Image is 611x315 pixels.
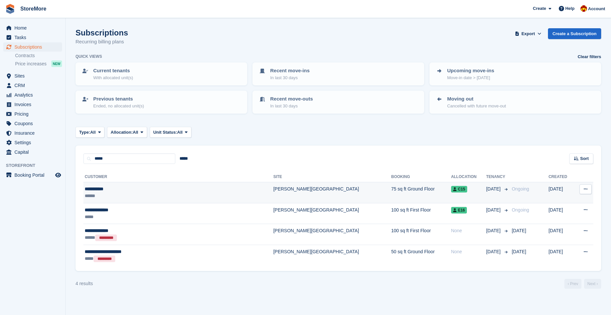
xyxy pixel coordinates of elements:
a: Preview store [54,171,62,179]
h6: Quick views [76,54,102,59]
span: Pricing [14,109,54,119]
td: 75 sq ft Ground Floor [391,182,451,203]
p: Upcoming move-ins [447,67,494,75]
a: Previous [564,279,581,289]
a: menu [3,42,62,52]
p: Move-in date > [DATE] [447,75,494,81]
span: Sort [580,155,589,162]
a: menu [3,119,62,128]
span: All [133,129,138,136]
a: menu [3,170,62,180]
span: [DATE] [512,228,526,233]
span: Type: [79,129,90,136]
th: Booking [391,172,451,182]
td: [DATE] [549,182,575,203]
p: Recent move-outs [270,95,313,103]
span: Storefront [6,162,65,169]
a: Current tenants With allocated unit(s) [76,63,247,85]
p: Moving out [447,95,506,103]
p: In last 30 days [270,75,310,81]
span: Insurance [14,128,54,138]
span: Help [565,5,575,12]
span: Booking Portal [14,170,54,180]
span: Allocation: [111,129,133,136]
span: Ongoing [512,207,529,213]
div: None [451,227,486,234]
td: 100 sq ft First Floor [391,224,451,245]
a: Recent move-ins In last 30 days [253,63,424,85]
th: Customer [83,172,273,182]
button: Allocation: All [107,127,147,138]
a: Previous tenants Ended, no allocated unit(s) [76,91,247,113]
a: Create a Subscription [548,28,601,39]
span: Tasks [14,33,54,42]
p: Cancelled with future move-out [447,103,506,109]
button: Export [514,28,543,39]
td: [PERSON_NAME][GEOGRAPHIC_DATA] [273,224,391,245]
span: Coupons [14,119,54,128]
td: 100 sq ft First Floor [391,203,451,224]
span: Invoices [14,100,54,109]
p: In last 30 days [270,103,313,109]
p: Current tenants [93,67,133,75]
h1: Subscriptions [76,28,128,37]
a: Moving out Cancelled with future move-out [430,91,600,113]
a: Contracts [15,53,62,59]
td: [DATE] [549,203,575,224]
span: [DATE] [512,249,526,254]
span: Settings [14,138,54,147]
span: Capital [14,147,54,157]
span: Subscriptions [14,42,54,52]
a: Price increases NEW [15,60,62,67]
span: Unit Status: [153,129,177,136]
span: [DATE] [486,248,502,255]
p: With allocated unit(s) [93,75,133,81]
span: Account [588,6,605,12]
p: Recent move-ins [270,67,310,75]
a: menu [3,138,62,147]
a: menu [3,71,62,80]
a: Recent move-outs In last 30 days [253,91,424,113]
p: Ended, no allocated unit(s) [93,103,144,109]
span: Home [14,23,54,33]
td: [PERSON_NAME][GEOGRAPHIC_DATA] [273,203,391,224]
nav: Page [563,279,602,289]
span: C15 [451,186,467,192]
span: E16 [451,207,467,214]
div: 4 results [76,280,93,287]
td: 50 sq ft Ground Floor [391,245,451,265]
th: Created [549,172,575,182]
a: menu [3,90,62,100]
span: All [90,129,96,136]
a: menu [3,100,62,109]
img: Store More Team [580,5,587,12]
th: Allocation [451,172,486,182]
span: [DATE] [486,207,502,214]
td: [DATE] [549,245,575,265]
div: NEW [51,60,62,67]
button: Unit Status: All [150,127,191,138]
span: Price increases [15,61,47,67]
img: stora-icon-8386f47178a22dfd0bd8f6a31ec36ba5ce8667c1dd55bd0f319d3a0aa187defe.svg [5,4,15,14]
p: Previous tenants [93,95,144,103]
a: menu [3,81,62,90]
a: menu [3,33,62,42]
span: Analytics [14,90,54,100]
span: [DATE] [486,186,502,192]
p: Recurring billing plans [76,38,128,46]
td: [PERSON_NAME][GEOGRAPHIC_DATA] [273,182,391,203]
th: Site [273,172,391,182]
span: Sites [14,71,54,80]
span: Ongoing [512,186,529,191]
a: StoreMore [18,3,49,14]
a: menu [3,23,62,33]
a: Next [584,279,601,289]
a: Upcoming move-ins Move-in date > [DATE] [430,63,600,85]
span: Export [521,31,535,37]
a: menu [3,109,62,119]
a: Clear filters [578,54,601,60]
a: menu [3,128,62,138]
span: All [177,129,183,136]
th: Tenancy [486,172,509,182]
span: [DATE] [486,227,502,234]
